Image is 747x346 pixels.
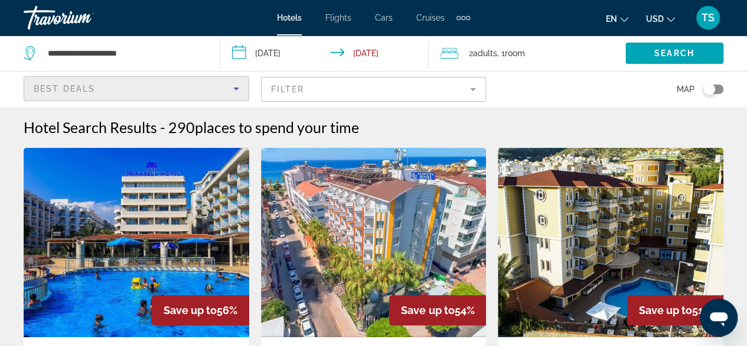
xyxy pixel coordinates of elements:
[693,5,723,30] button: User Menu
[164,304,217,316] span: Save up to
[702,12,715,24] span: TS
[654,48,694,58] span: Search
[505,48,525,58] span: Room
[700,299,738,337] iframe: Knop om het berichtenvenster te openen
[277,13,302,22] a: Hotels
[389,295,486,325] div: 54%
[606,14,617,24] span: en
[473,48,497,58] span: Adults
[694,84,723,95] button: Toggle map
[34,84,95,93] span: Best Deals
[375,13,393,22] a: Cars
[677,81,694,98] span: Map
[469,45,497,62] span: 2
[34,82,239,96] mat-select: Sort by
[261,148,487,337] img: Hotel image
[606,10,628,27] button: Change language
[261,76,487,102] button: Filter
[325,13,351,22] a: Flights
[646,14,664,24] span: USD
[195,118,359,136] span: places to spend your time
[497,45,525,62] span: , 1
[646,10,675,27] button: Change currency
[639,304,692,316] span: Save up to
[498,148,723,337] img: Hotel image
[416,13,445,22] a: Cruises
[625,43,723,64] button: Search
[152,295,249,325] div: 56%
[627,295,723,325] div: 51%
[456,8,470,27] button: Extra navigation items
[24,118,157,136] h1: Hotel Search Results
[24,148,249,337] img: Hotel image
[160,118,165,136] span: -
[429,35,625,71] button: Travelers: 2 adults, 0 children
[401,304,454,316] span: Save up to
[168,118,359,136] h2: 290
[220,35,429,71] button: Check-in date: Oct 1, 2025 Check-out date: Oct 8, 2025
[24,2,142,33] a: Travorium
